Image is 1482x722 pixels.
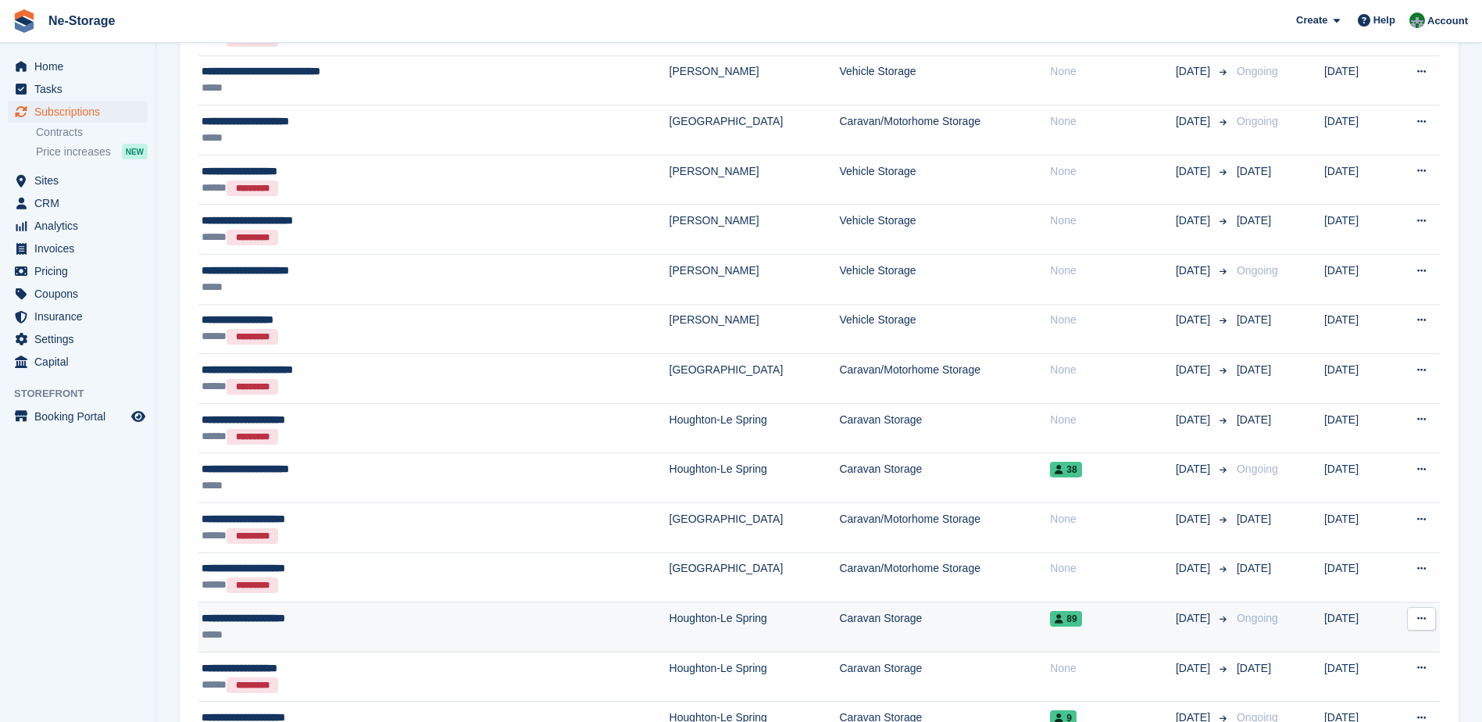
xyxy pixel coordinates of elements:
[1176,113,1213,130] span: [DATE]
[1237,115,1278,127] span: Ongoing
[839,602,1050,652] td: Caravan Storage
[1373,13,1395,28] span: Help
[839,304,1050,354] td: Vehicle Storage
[1324,205,1391,255] td: [DATE]
[1237,214,1271,227] span: [DATE]
[14,386,155,402] span: Storefront
[1050,63,1176,80] div: None
[1237,165,1271,177] span: [DATE]
[1237,413,1271,426] span: [DATE]
[670,403,840,453] td: Houghton-Le Spring
[129,407,148,426] a: Preview store
[670,205,840,255] td: [PERSON_NAME]
[1324,55,1391,105] td: [DATE]
[8,260,148,282] a: menu
[1050,213,1176,229] div: None
[8,55,148,77] a: menu
[34,170,128,191] span: Sites
[1324,354,1391,404] td: [DATE]
[42,8,121,34] a: Ne-Storage
[839,205,1050,255] td: Vehicle Storage
[1050,312,1176,328] div: None
[1324,105,1391,155] td: [DATE]
[1237,463,1278,475] span: Ongoing
[670,155,840,205] td: [PERSON_NAME]
[36,125,148,140] a: Contracts
[1176,560,1213,577] span: [DATE]
[34,78,128,100] span: Tasks
[34,406,128,427] span: Booking Portal
[34,101,128,123] span: Subscriptions
[1176,263,1213,279] span: [DATE]
[1409,13,1425,28] img: Charlotte Nesbitt
[1324,255,1391,305] td: [DATE]
[1176,63,1213,80] span: [DATE]
[839,255,1050,305] td: Vehicle Storage
[839,105,1050,155] td: Caravan/Motorhome Storage
[1050,611,1081,627] span: 89
[1237,313,1271,326] span: [DATE]
[1176,412,1213,428] span: [DATE]
[1324,602,1391,652] td: [DATE]
[34,351,128,373] span: Capital
[1237,662,1271,674] span: [DATE]
[1176,312,1213,328] span: [DATE]
[1050,113,1176,130] div: None
[1176,163,1213,180] span: [DATE]
[1296,13,1327,28] span: Create
[34,306,128,327] span: Insurance
[1050,560,1176,577] div: None
[8,192,148,214] a: menu
[1050,462,1081,477] span: 38
[1324,304,1391,354] td: [DATE]
[8,215,148,237] a: menu
[8,406,148,427] a: menu
[1237,513,1271,525] span: [DATE]
[839,502,1050,552] td: Caravan/Motorhome Storage
[1050,163,1176,180] div: None
[670,304,840,354] td: [PERSON_NAME]
[34,260,128,282] span: Pricing
[1176,660,1213,677] span: [DATE]
[8,170,148,191] a: menu
[1237,65,1278,77] span: Ongoing
[670,552,840,602] td: [GEOGRAPHIC_DATA]
[34,192,128,214] span: CRM
[1324,155,1391,205] td: [DATE]
[1176,511,1213,527] span: [DATE]
[670,105,840,155] td: [GEOGRAPHIC_DATA]
[670,652,840,702] td: Houghton-Le Spring
[36,145,111,159] span: Price increases
[8,283,148,305] a: menu
[34,283,128,305] span: Coupons
[1237,363,1271,376] span: [DATE]
[1050,263,1176,279] div: None
[1324,453,1391,503] td: [DATE]
[1176,461,1213,477] span: [DATE]
[1050,660,1176,677] div: None
[1176,610,1213,627] span: [DATE]
[1050,412,1176,428] div: None
[34,328,128,350] span: Settings
[8,351,148,373] a: menu
[8,328,148,350] a: menu
[1324,502,1391,552] td: [DATE]
[1324,403,1391,453] td: [DATE]
[670,453,840,503] td: Houghton-Le Spring
[670,502,840,552] td: [GEOGRAPHIC_DATA]
[839,453,1050,503] td: Caravan Storage
[1176,213,1213,229] span: [DATE]
[670,255,840,305] td: [PERSON_NAME]
[1050,511,1176,527] div: None
[1050,362,1176,378] div: None
[670,602,840,652] td: Houghton-Le Spring
[34,55,128,77] span: Home
[1324,552,1391,602] td: [DATE]
[12,9,36,33] img: stora-icon-8386f47178a22dfd0bd8f6a31ec36ba5ce8667c1dd55bd0f319d3a0aa187defe.svg
[122,144,148,159] div: NEW
[34,238,128,259] span: Invoices
[839,55,1050,105] td: Vehicle Storage
[839,403,1050,453] td: Caravan Storage
[1237,562,1271,574] span: [DATE]
[34,215,128,237] span: Analytics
